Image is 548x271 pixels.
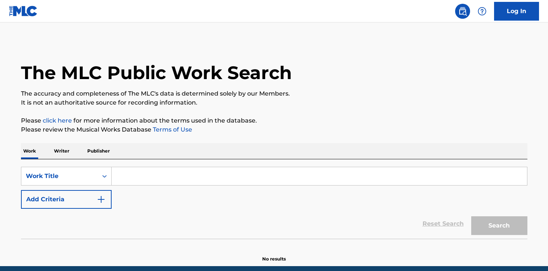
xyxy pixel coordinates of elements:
[21,190,112,209] button: Add Criteria
[151,126,192,133] a: Terms of Use
[52,143,72,159] p: Writer
[85,143,112,159] p: Publisher
[21,125,527,134] p: Please review the Musical Works Database
[262,247,286,262] p: No results
[97,195,106,204] img: 9d2ae6d4665cec9f34b9.svg
[478,7,487,16] img: help
[9,6,38,16] img: MLC Logo
[494,2,539,21] a: Log In
[455,4,470,19] a: Public Search
[458,7,467,16] img: search
[21,61,292,84] h1: The MLC Public Work Search
[21,98,527,107] p: It is not an authoritative source for recording information.
[475,4,490,19] div: Help
[21,116,527,125] p: Please for more information about the terms used in the database.
[26,172,93,181] div: Work Title
[21,167,527,239] form: Search Form
[21,89,527,98] p: The accuracy and completeness of The MLC's data is determined solely by our Members.
[21,143,38,159] p: Work
[511,235,548,271] iframe: Chat Widget
[43,117,72,124] a: click here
